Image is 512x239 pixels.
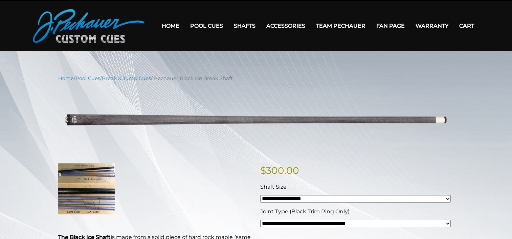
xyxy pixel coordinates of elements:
a: Shafts [228,17,261,34]
nav: Breadcrumb [58,75,454,82]
a: Team Pechauer [311,17,371,34]
a: Home [156,17,185,34]
img: pechauer-black-ice-break-shaft-lightened.png [58,87,454,153]
a: Pool Cues [75,75,100,81]
img: Pechauer Custom Cues [33,9,144,43]
a: Accessories [261,17,311,34]
bdi: 300.00 [260,165,299,176]
a: Cart [454,17,480,34]
a: Break & Jump Cues [102,75,151,81]
span: $ [260,165,266,176]
a: Home [58,75,74,81]
a: Fan Page [371,17,410,34]
span: Shaft Size [260,184,287,190]
a: Pool Cues [185,17,228,34]
a: Warranty [410,17,454,34]
span: Joint Type (Black Trim Ring Only) [260,208,350,215]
